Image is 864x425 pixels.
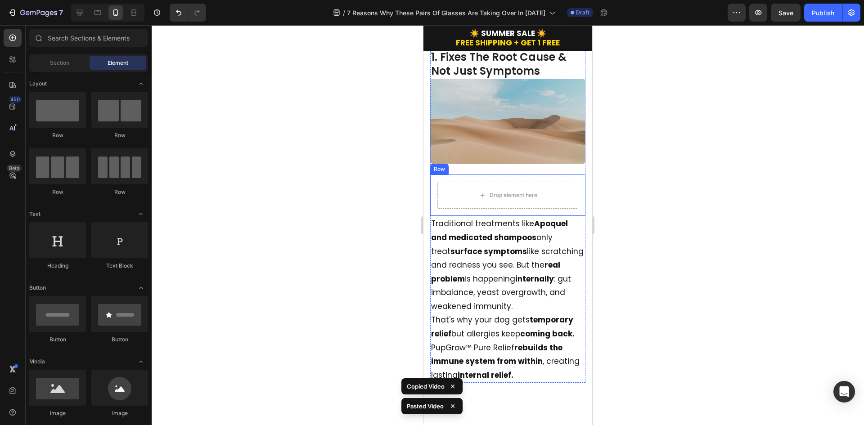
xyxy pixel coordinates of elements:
[29,409,86,417] div: Image
[134,207,148,221] span: Toggle open
[343,8,345,18] span: /
[91,409,148,417] div: Image
[29,188,86,196] div: Row
[91,131,148,139] div: Row
[7,165,22,172] div: Beta
[9,96,22,103] div: 450
[91,262,148,270] div: Text Block
[771,4,801,22] button: Save
[407,382,445,391] p: Copied Video
[134,76,148,91] span: Toggle open
[29,29,148,47] input: Search Sections & Elements
[29,262,86,270] div: Heading
[108,59,128,67] span: Element
[4,4,67,22] button: 7
[778,9,793,17] span: Save
[134,354,148,369] span: Toggle open
[423,25,592,425] iframe: Design area
[407,402,444,411] p: Pasted Video
[170,4,206,22] div: Undo/Redo
[804,4,842,22] button: Publish
[29,358,45,366] span: Media
[91,188,148,196] div: Row
[29,284,46,292] span: Button
[29,131,86,139] div: Row
[576,9,589,17] span: Draft
[347,8,545,18] span: 7 Reasons Why These Pairs Of Glasses Are Taking Over In [DATE]
[91,336,148,344] div: Button
[29,336,86,344] div: Button
[50,59,69,67] span: Section
[59,7,63,18] p: 7
[812,8,834,18] div: Publish
[29,210,40,218] span: Text
[833,381,855,403] div: Open Intercom Messenger
[134,281,148,295] span: Toggle open
[29,80,47,88] span: Layout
